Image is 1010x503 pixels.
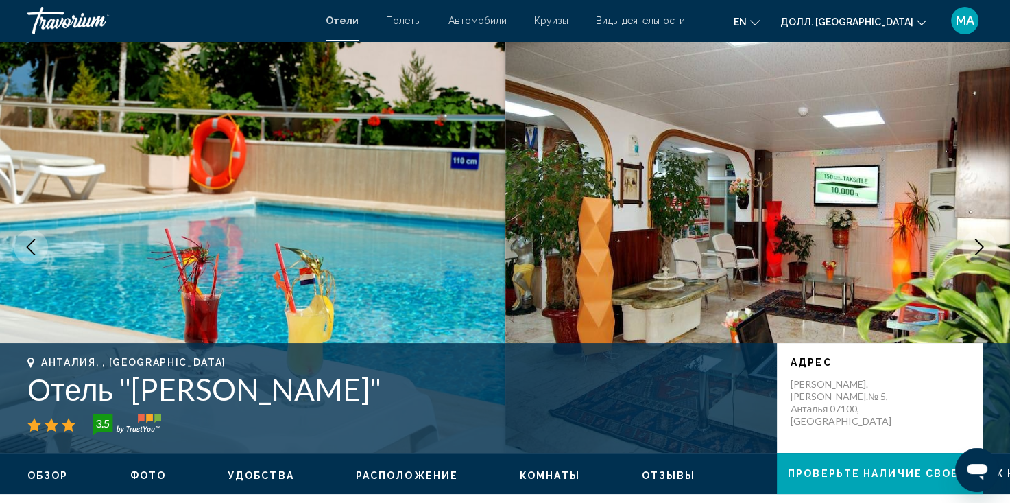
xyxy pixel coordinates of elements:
button: Расположение [356,469,458,482]
button: Комнаты [520,469,580,482]
a: Полеты [386,15,421,26]
button: Следующее изображение [962,230,996,264]
ya-tr-span: Удобства [228,470,294,481]
ya-tr-span: МА [956,13,974,27]
ya-tr-span: en [734,16,747,27]
ya-tr-span: Комнаты [520,470,580,481]
button: Проверьте Наличие свободных номеров [777,453,983,494]
button: Изменить язык [734,12,760,32]
a: Травориум [27,7,312,34]
div: 3.5 [88,415,116,432]
a: Виды деятельности [596,15,685,26]
button: Предыдущее изображение [14,230,48,264]
button: Отзывы [642,469,696,482]
ya-tr-span: [PERSON_NAME]. [791,378,868,390]
ya-tr-span: Адрес [791,357,832,368]
iframe: Кнопка запуска окна обмена сообщениями [955,448,999,492]
button: Пользовательское меню [947,6,983,35]
button: Обзор [27,469,69,482]
ya-tr-span: [PERSON_NAME]. [791,390,868,402]
ya-tr-span: Фото [130,470,166,481]
ya-tr-span: Анталия, , [GEOGRAPHIC_DATA] [41,357,226,368]
ya-tr-span: Долл. [GEOGRAPHIC_DATA] [780,16,913,27]
ya-tr-span: Отель "[PERSON_NAME]" [27,371,381,407]
a: Отели [326,15,359,26]
ya-tr-span: Расположение [356,470,458,481]
ya-tr-span: Обзор [27,470,69,481]
img: trustyou-badge-hor.svg [93,414,161,436]
button: Изменить валюту [780,12,926,32]
ya-tr-span: № 5, Анталья 07100, [GEOGRAPHIC_DATA] [791,390,891,427]
button: Фото [130,469,166,482]
button: Удобства [228,469,294,482]
a: Круизы [534,15,568,26]
a: Автомобили [448,15,507,26]
ya-tr-span: Отзывы [642,470,696,481]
